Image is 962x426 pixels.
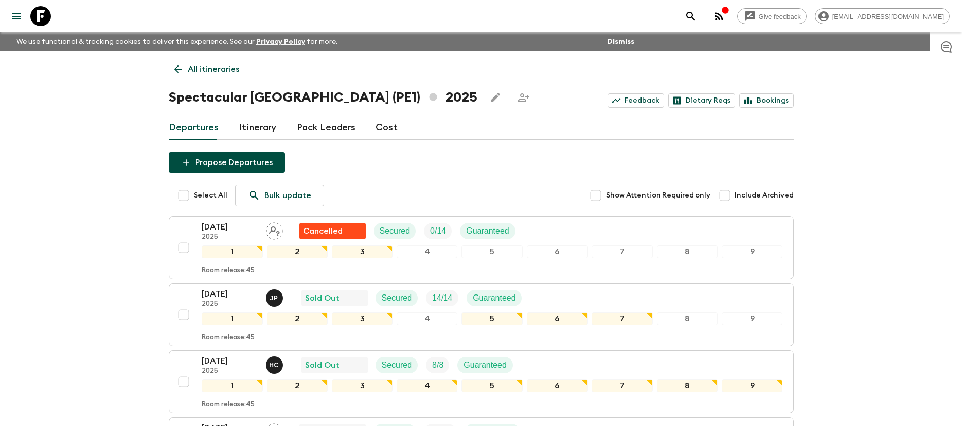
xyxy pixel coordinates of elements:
p: J P [270,294,278,302]
a: All itineraries [169,59,245,79]
div: 9 [722,379,782,392]
p: Secured [382,359,412,371]
div: 4 [397,245,457,258]
button: HC [266,356,285,374]
p: Guaranteed [466,225,509,237]
span: Include Archived [735,190,794,201]
p: 8 / 8 [432,359,443,371]
a: Pack Leaders [297,116,355,140]
p: All itineraries [188,63,239,75]
div: 3 [332,245,393,258]
div: 8 [657,245,718,258]
h1: Spectacular [GEOGRAPHIC_DATA] (PE1) 2025 [169,87,477,108]
div: 3 [332,312,393,325]
div: 7 [592,312,653,325]
a: Departures [169,116,219,140]
a: Privacy Policy [256,38,305,45]
button: Propose Departures [169,152,285,173]
div: 1 [202,245,263,258]
a: Itinerary [239,116,276,140]
div: 6 [527,245,588,258]
p: 2025 [202,300,258,308]
div: 1 [202,379,263,392]
p: Room release: 45 [202,401,255,409]
button: Edit this itinerary [485,87,506,108]
p: Room release: 45 [202,267,255,275]
div: 9 [722,312,782,325]
span: Share this itinerary [514,87,534,108]
div: 7 [592,245,653,258]
div: 2 [267,312,328,325]
div: 5 [461,245,522,258]
div: Trip Fill [426,290,458,306]
div: Trip Fill [426,357,449,373]
div: 8 [657,312,718,325]
div: 4 [397,312,457,325]
div: 3 [332,379,393,392]
a: Dietary Reqs [668,93,735,108]
p: Cancelled [303,225,343,237]
p: Bulk update [264,189,311,202]
p: Sold Out [305,359,339,371]
a: Feedback [608,93,664,108]
div: 8 [657,379,718,392]
button: [DATE]2025Hector Carillo Sold OutSecuredTrip FillGuaranteed123456789Room release:45 [169,350,794,413]
button: [DATE]2025Assign pack leaderFlash Pack cancellationSecuredTrip FillGuaranteed123456789Room releas... [169,216,794,279]
p: [DATE] [202,221,258,233]
span: Assign pack leader [266,225,283,234]
p: Room release: 45 [202,334,255,342]
p: We use functional & tracking cookies to deliver this experience. See our for more. [12,32,341,51]
div: 5 [461,312,522,325]
a: Bulk update [235,185,324,206]
p: 0 / 14 [430,225,446,237]
div: 5 [461,379,522,392]
div: 1 [202,312,263,325]
a: Bookings [739,93,794,108]
a: Cost [376,116,398,140]
div: Secured [376,290,418,306]
p: 2025 [202,367,258,375]
p: Sold Out [305,292,339,304]
span: Joseph Pimentel [266,292,285,301]
p: 2025 [202,233,258,241]
span: Hector Carillo [266,359,285,368]
button: [DATE]2025Joseph PimentelSold OutSecuredTrip FillGuaranteed123456789Room release:45 [169,283,794,346]
p: Guaranteed [464,359,507,371]
p: 14 / 14 [432,292,452,304]
span: Show Attention Required only [606,190,710,201]
div: 4 [397,379,457,392]
div: 6 [527,379,588,392]
div: 9 [722,245,782,258]
div: 6 [527,312,588,325]
div: Secured [374,223,416,239]
span: Select All [194,190,227,201]
div: 7 [592,379,653,392]
button: menu [6,6,26,26]
button: JP [266,289,285,307]
p: [DATE] [202,355,258,367]
span: [EMAIL_ADDRESS][DOMAIN_NAME] [827,13,949,20]
p: H C [269,361,279,369]
div: 2 [267,245,328,258]
div: Flash Pack cancellation [299,223,366,239]
p: Secured [380,225,410,237]
span: Give feedback [753,13,806,20]
button: search adventures [681,6,701,26]
button: Dismiss [604,35,637,49]
p: Guaranteed [473,292,516,304]
a: Give feedback [737,8,807,24]
div: [EMAIL_ADDRESS][DOMAIN_NAME] [815,8,950,24]
div: 2 [267,379,328,392]
div: Secured [376,357,418,373]
p: Secured [382,292,412,304]
div: Trip Fill [424,223,452,239]
p: [DATE] [202,288,258,300]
